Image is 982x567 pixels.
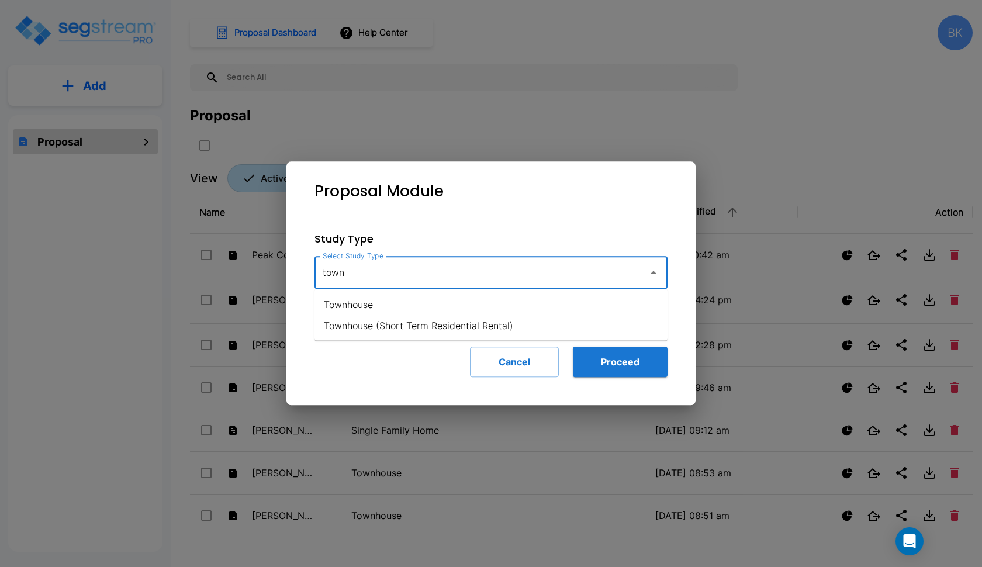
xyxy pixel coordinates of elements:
button: Proceed [573,347,668,377]
p: Proposal Module [314,180,444,203]
p: Study Type [314,231,668,247]
li: Townhouse [314,294,668,315]
div: Open Intercom Messenger [895,527,924,555]
label: Select Study Type [323,251,383,261]
li: Townhouse (Short Term Residential Rental) [314,315,668,336]
button: Cancel [470,347,559,377]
